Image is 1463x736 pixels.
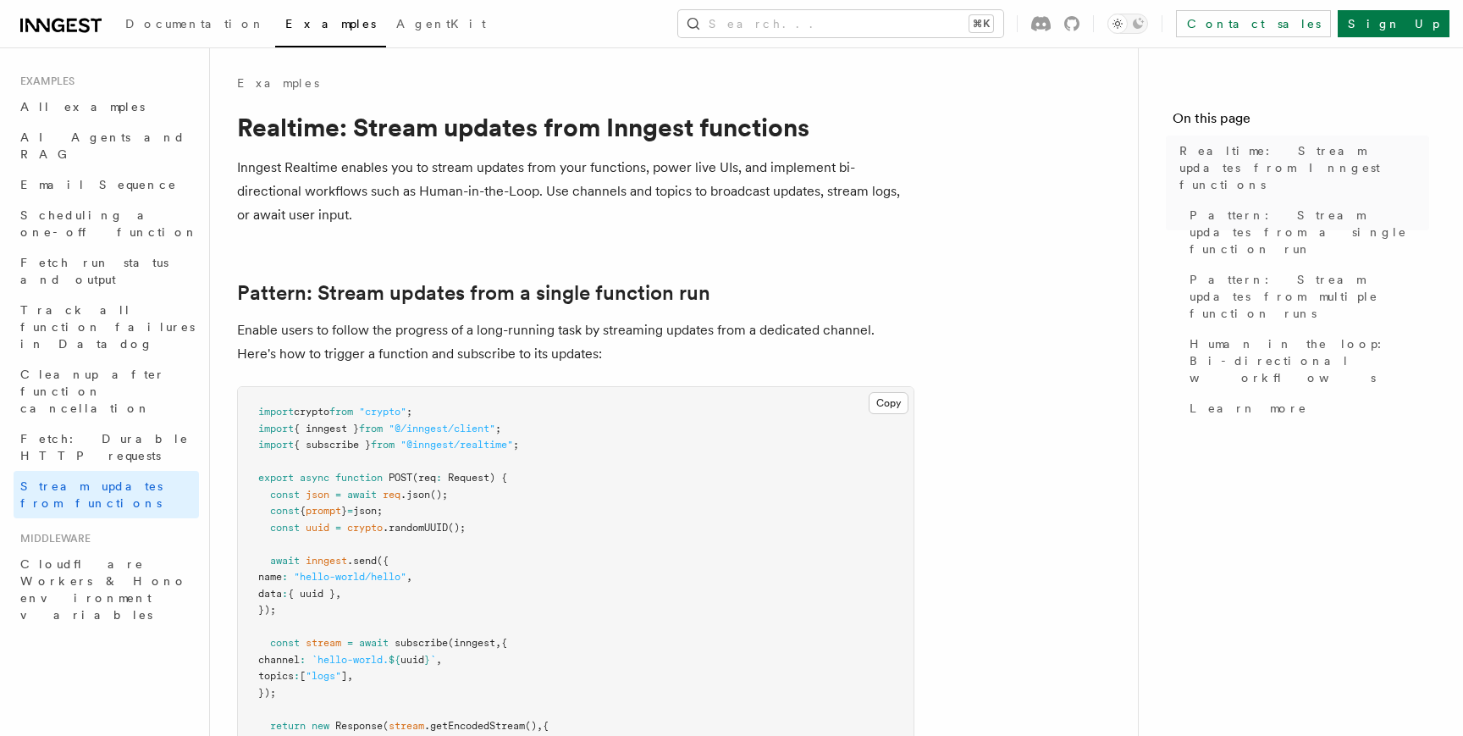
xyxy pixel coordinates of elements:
span: import [258,406,294,418]
span: data [258,588,282,600]
p: Inngest Realtime enables you to stream updates from your functions, power live UIs, and implement... [237,156,914,227]
a: Realtime: Stream updates from Inngest functions [1173,136,1429,200]
span: return [270,720,306,732]
span: req [383,489,400,501]
span: Pattern: Stream updates from a single function run [1190,207,1429,257]
span: uuid [400,654,424,666]
span: [ [300,670,306,682]
span: "hello-world/hello" [294,571,406,583]
span: (); [448,522,466,534]
span: crypto [294,406,329,418]
span: AgentKit [396,17,486,30]
span: () [525,720,537,732]
span: ({ [377,555,389,567]
span: , [537,720,543,732]
span: uuid [306,522,329,534]
span: , [347,670,353,682]
kbd: ⌘K [969,15,993,32]
span: { [543,720,549,732]
span: : [282,588,288,600]
span: All examples [20,100,145,113]
a: Pattern: Stream updates from a single function run [1183,200,1429,264]
span: (); [430,489,448,501]
span: await [359,637,389,649]
span: channel [258,654,300,666]
span: : [436,472,442,484]
span: ) { [489,472,507,484]
span: } [341,505,347,517]
a: Scheduling a one-off function [14,200,199,247]
span: , [495,637,501,649]
a: Track all function failures in Datadog [14,295,199,359]
a: Contact sales [1176,10,1331,37]
span: Cleanup after function cancellation [20,368,165,415]
a: Human in the loop: Bi-directional workflows [1183,329,1429,393]
a: AI Agents and RAG [14,122,199,169]
span: : [300,654,306,666]
span: Documentation [125,17,265,30]
span: export [258,472,294,484]
span: const [270,637,300,649]
span: { [501,637,507,649]
span: , [335,588,341,600]
p: Enable users to follow the progress of a long-running task by streaming updates from a dedicated ... [237,318,914,366]
span: crypto [347,522,383,534]
span: async [300,472,329,484]
span: new [312,720,329,732]
span: Examples [285,17,376,30]
span: ; [406,406,412,418]
span: Scheduling a one-off function [20,208,198,239]
span: const [270,522,300,534]
span: "@/inngest/client" [389,423,495,434]
span: = [335,522,341,534]
a: Pattern: Stream updates from a single function run [237,281,710,305]
span: (req [412,472,436,484]
span: Email Sequence [20,178,177,191]
span: Pattern: Stream updates from multiple function runs [1190,271,1429,322]
span: { subscribe } [294,439,371,451]
button: Search...⌘K [678,10,1003,37]
span: "crypto" [359,406,406,418]
a: Fetch run status and output [14,247,199,295]
span: } [424,654,430,666]
span: }); [258,604,276,616]
span: .randomUUID [383,522,448,534]
span: const [270,505,300,517]
span: Middleware [14,532,91,545]
span: Fetch run status and output [20,256,168,286]
a: Cloudflare Workers & Hono environment variables [14,549,199,630]
span: : [282,571,288,583]
a: All examples [14,91,199,122]
span: , [406,571,412,583]
span: from [371,439,395,451]
span: topics [258,670,294,682]
span: prompt [306,505,341,517]
a: Examples [275,5,386,47]
span: Cloudflare Workers & Hono environment variables [20,557,187,622]
span: : [294,670,300,682]
span: name [258,571,282,583]
span: await [347,489,377,501]
span: ` [430,654,436,666]
span: Human in the loop: Bi-directional workflows [1190,335,1429,386]
span: .send [347,555,377,567]
span: ] [341,670,347,682]
span: ${ [389,654,400,666]
span: inngest [306,555,347,567]
span: const [270,489,300,501]
span: Learn more [1190,400,1307,417]
span: , [436,654,442,666]
span: Track all function failures in Datadog [20,303,195,351]
span: Request [448,472,489,484]
span: Fetch: Durable HTTP requests [20,432,189,462]
span: POST [389,472,412,484]
span: Realtime: Stream updates from Inngest functions [1179,142,1429,193]
button: Toggle dark mode [1107,14,1148,34]
span: `hello-world. [312,654,389,666]
span: { uuid } [288,588,335,600]
span: { [300,505,306,517]
span: subscribe [395,637,448,649]
h4: On this page [1173,108,1429,136]
span: = [335,489,341,501]
span: = [347,505,353,517]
